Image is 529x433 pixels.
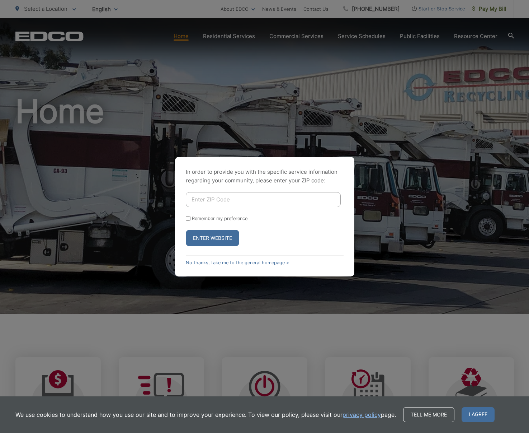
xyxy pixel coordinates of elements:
label: Remember my preference [192,216,247,221]
p: In order to provide you with the specific service information regarding your community, please en... [186,168,344,185]
a: privacy policy [343,410,381,419]
input: Enter ZIP Code [186,192,341,207]
p: We use cookies to understand how you use our site and to improve your experience. To view our pol... [15,410,396,419]
button: Enter Website [186,230,239,246]
a: No thanks, take me to the general homepage > [186,260,289,265]
span: I agree [462,407,495,422]
a: Tell me more [403,407,454,422]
